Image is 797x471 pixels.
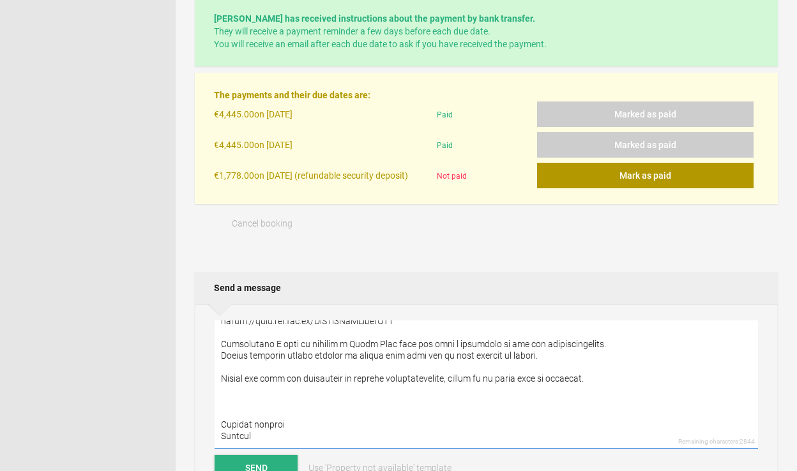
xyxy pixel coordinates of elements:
div: on [DATE] [214,101,432,132]
div: Not paid [432,163,537,188]
div: Paid [432,101,537,132]
div: on [DATE] (refundable security deposit) [214,163,432,188]
button: Cancel booking [195,211,330,236]
flynt-currency: €4,445.00 [214,109,254,119]
p: They will receive a payment reminder a few days before each due date. You will receive an email a... [214,12,759,50]
flynt-currency: €4,445.00 [214,140,254,150]
button: Mark as paid [537,163,754,188]
strong: The payments and their due dates are: [214,90,370,100]
span: Cancel booking [232,218,292,228]
flynt-currency: €1,778.00 [214,170,254,181]
strong: [PERSON_NAME] has received instructions about the payment by bank transfer. [214,13,535,24]
div: on [DATE] [214,132,432,163]
button: Marked as paid [537,132,754,158]
button: Marked as paid [537,101,754,127]
h2: Send a message [195,272,778,304]
div: Paid [432,132,537,163]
